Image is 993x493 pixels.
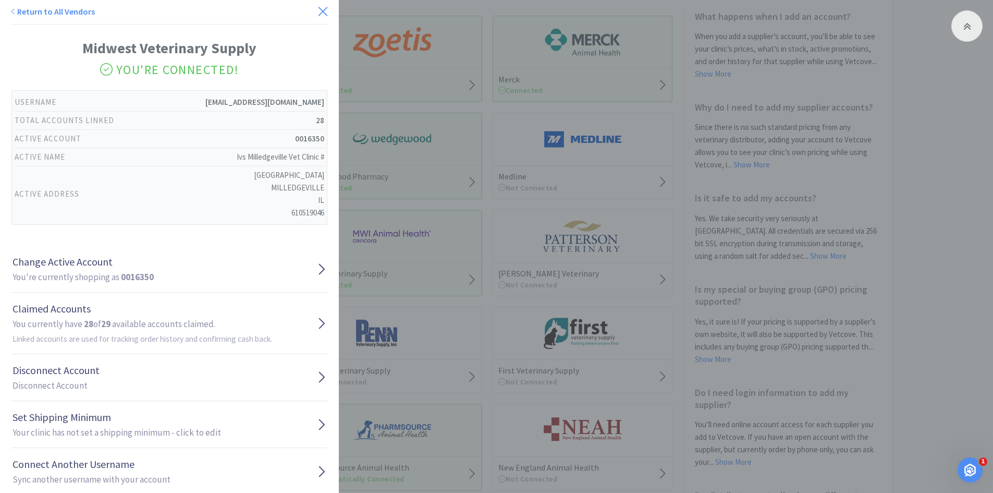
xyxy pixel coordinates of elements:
h1: Disconnect Account [13,362,100,379]
a: Return to All Vendors [10,6,95,17]
strong: 28 [84,318,93,330]
strong: 29 [101,318,111,330]
h2: You're currently shopping as [13,270,154,284]
h1: Change Active Account [13,254,154,270]
span: IL [318,195,324,205]
iframe: Intercom live chat [958,458,983,483]
span: 610519046 [291,208,324,218]
h1: Set Shipping Minimum [13,409,221,426]
div: Active Account [15,133,81,145]
div: Username [15,96,56,109]
span: MILLEDGEVILLE [271,183,324,193]
span: 1 [979,458,987,466]
h2: You're Connected! [11,60,327,80]
h1: Connect Another Username [13,456,170,473]
span: [GEOGRAPHIC_DATA] [254,170,324,180]
h2: You currently have of available accounts claimed. [13,317,272,345]
h2: Your clinic has not set a shipping minimum - click to edit [13,426,221,440]
div: Active Address [15,169,79,219]
div: 0016350 [295,133,324,145]
div: [EMAIL_ADDRESS][DOMAIN_NAME] [205,96,324,109]
h1: Claimed Accounts [13,300,272,317]
p: Ivs Milledgeville Vet Clinic # [237,151,324,163]
h2: Sync another username with your account [13,473,170,487]
div: Active Name [15,151,65,163]
strong: 0016350 [121,271,154,283]
div: 28 [316,114,324,127]
span: Linked accounts are used for tracking order history and confirming cash back. [13,334,272,344]
h2: Disconnect Account [13,379,100,393]
div: Total Accounts Linked [15,114,114,127]
h1: Midwest Veterinary Supply [11,37,327,60]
